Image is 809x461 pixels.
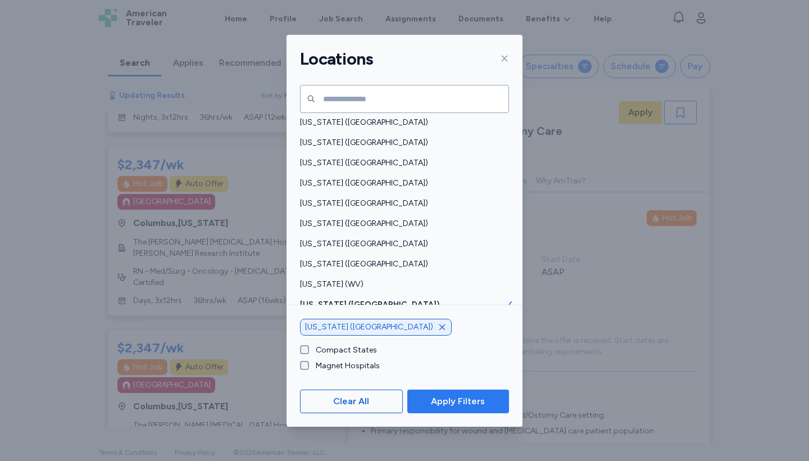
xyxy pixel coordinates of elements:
button: Clear All [300,390,403,413]
span: [US_STATE] ([GEOGRAPHIC_DATA]) [305,322,433,333]
label: Magnet Hospitals [309,360,380,372]
span: [US_STATE] ([GEOGRAPHIC_DATA]) [300,218,502,229]
span: [US_STATE] ([GEOGRAPHIC_DATA]) [300,117,502,128]
span: [US_STATE] ([GEOGRAPHIC_DATA]) [300,157,502,169]
span: [US_STATE] (WV) [300,279,502,290]
span: [US_STATE] ([GEOGRAPHIC_DATA]) [300,259,502,270]
h1: Locations [300,48,373,70]
span: [US_STATE] ([GEOGRAPHIC_DATA]) [300,198,502,209]
span: [US_STATE] ([GEOGRAPHIC_DATA]) [300,238,502,250]
span: Apply Filters [431,395,485,408]
span: [US_STATE] ([GEOGRAPHIC_DATA]) [300,137,502,148]
span: Clear All [333,395,369,408]
button: Apply Filters [407,390,509,413]
label: Compact States [309,345,377,356]
span: [US_STATE] ([GEOGRAPHIC_DATA]) [300,299,502,310]
span: [US_STATE] ([GEOGRAPHIC_DATA]) [300,178,502,189]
